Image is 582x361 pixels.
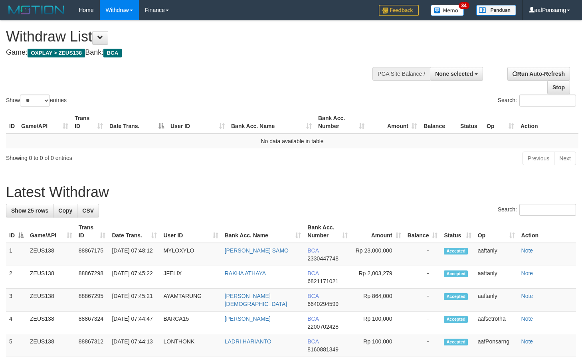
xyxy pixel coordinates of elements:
[160,243,221,266] td: MYLOXYLO
[379,5,419,16] img: Feedback.jpg
[307,278,339,284] span: Copy 6821171021 to clipboard
[404,266,441,289] td: -
[475,289,518,312] td: aaftanly
[507,67,570,81] a: Run Auto-Refresh
[444,339,468,345] span: Accepted
[28,49,85,57] span: OXPLAY > ZEUS138
[6,220,27,243] th: ID: activate to sort column descending
[315,111,368,134] th: Bank Acc. Number: activate to sort column ascending
[225,316,271,322] a: [PERSON_NAME]
[109,334,160,357] td: [DATE] 07:44:13
[27,220,75,243] th: Game/API: activate to sort column ascending
[518,220,576,243] th: Action
[6,151,237,162] div: Showing 0 to 0 of 0 entries
[27,266,75,289] td: ZEUS138
[160,334,221,357] td: LONTHONK
[75,289,109,312] td: 88867295
[6,134,578,148] td: No data available in table
[444,270,468,277] span: Accepted
[547,81,570,94] a: Stop
[225,338,271,345] a: LADRI HARIANTO
[18,111,71,134] th: Game/API: activate to sort column ascending
[75,243,109,266] td: 88867175
[228,111,315,134] th: Bank Acc. Name: activate to sort column ascending
[351,266,404,289] td: Rp 2,003,279
[351,220,404,243] th: Amount: activate to sort column ascending
[368,111,420,134] th: Amount: activate to sort column ascending
[459,2,469,9] span: 34
[6,266,27,289] td: 2
[498,95,576,107] label: Search:
[372,67,430,81] div: PGA Site Balance /
[6,289,27,312] td: 3
[225,270,266,276] a: RAKHA ATHAYA
[75,312,109,334] td: 88867324
[519,95,576,107] input: Search:
[404,334,441,357] td: -
[27,243,75,266] td: ZEUS138
[6,243,27,266] td: 1
[351,312,404,334] td: Rp 100,000
[307,338,319,345] span: BCA
[109,289,160,312] td: [DATE] 07:45:21
[307,270,319,276] span: BCA
[498,204,576,216] label: Search:
[475,266,518,289] td: aaftanly
[307,247,319,254] span: BCA
[160,312,221,334] td: BARCA15
[222,220,305,243] th: Bank Acc. Name: activate to sort column ascending
[521,247,533,254] a: Note
[307,346,339,353] span: Copy 8160881349 to clipboard
[58,207,72,214] span: Copy
[483,111,517,134] th: Op: activate to sort column ascending
[6,184,576,200] h1: Latest Withdraw
[304,220,351,243] th: Bank Acc. Number: activate to sort column ascending
[109,266,160,289] td: [DATE] 07:45:22
[6,95,67,107] label: Show entries
[6,111,18,134] th: ID
[27,334,75,357] td: ZEUS138
[160,289,221,312] td: AYAMTARUNG
[475,220,518,243] th: Op: activate to sort column ascending
[431,5,464,16] img: Button%20Memo.svg
[307,255,339,262] span: Copy 2330447748 to clipboard
[351,289,404,312] td: Rp 864,000
[521,316,533,322] a: Note
[307,293,319,299] span: BCA
[11,207,48,214] span: Show 25 rows
[444,248,468,254] span: Accepted
[351,243,404,266] td: Rp 23,000,000
[167,111,228,134] th: User ID: activate to sort column ascending
[444,293,468,300] span: Accepted
[307,324,339,330] span: Copy 2200702428 to clipboard
[20,95,50,107] select: Showentries
[160,266,221,289] td: JFELIX
[521,338,533,345] a: Note
[106,111,167,134] th: Date Trans.: activate to sort column descending
[109,243,160,266] td: [DATE] 07:48:12
[6,4,67,16] img: MOTION_logo.png
[444,316,468,323] span: Accepted
[307,301,339,307] span: Copy 6640294599 to clipboard
[307,316,319,322] span: BCA
[71,111,106,134] th: Trans ID: activate to sort column ascending
[6,49,380,57] h4: Game: Bank:
[404,312,441,334] td: -
[160,220,221,243] th: User ID: activate to sort column ascending
[27,312,75,334] td: ZEUS138
[103,49,121,57] span: BCA
[521,293,533,299] a: Note
[404,243,441,266] td: -
[109,220,160,243] th: Date Trans.: activate to sort column ascending
[6,204,53,217] a: Show 25 rows
[109,312,160,334] td: [DATE] 07:44:47
[420,111,457,134] th: Balance
[6,334,27,357] td: 5
[27,289,75,312] td: ZEUS138
[435,71,473,77] span: None selected
[75,220,109,243] th: Trans ID: activate to sort column ascending
[475,312,518,334] td: aafsetrotha
[351,334,404,357] td: Rp 100,000
[404,220,441,243] th: Balance: activate to sort column ascending
[476,5,516,16] img: panduan.png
